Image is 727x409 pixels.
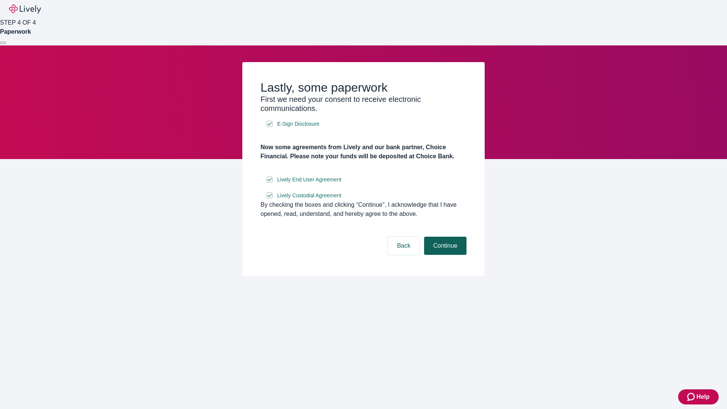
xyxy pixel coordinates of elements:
a: e-sign disclosure document [276,119,321,129]
button: Continue [424,237,466,255]
h2: Lastly, some paperwork [261,80,466,95]
h4: Now some agreements from Lively and our bank partner, Choice Financial. Please note your funds wi... [261,143,466,161]
span: E-Sign Disclosure [277,120,319,128]
button: Back [388,237,420,255]
span: Lively End User Agreement [277,176,342,184]
a: e-sign disclosure document [276,175,343,184]
span: Help [696,392,710,401]
a: e-sign disclosure document [276,191,343,200]
span: Lively Custodial Agreement [277,192,342,200]
div: By checking the boxes and clicking “Continue", I acknowledge that I have opened, read, understand... [261,200,466,219]
svg: Zendesk support icon [687,392,696,401]
img: Lively [9,5,41,14]
h3: First we need your consent to receive electronic communications. [261,95,466,113]
button: Zendesk support iconHelp [678,389,719,404]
